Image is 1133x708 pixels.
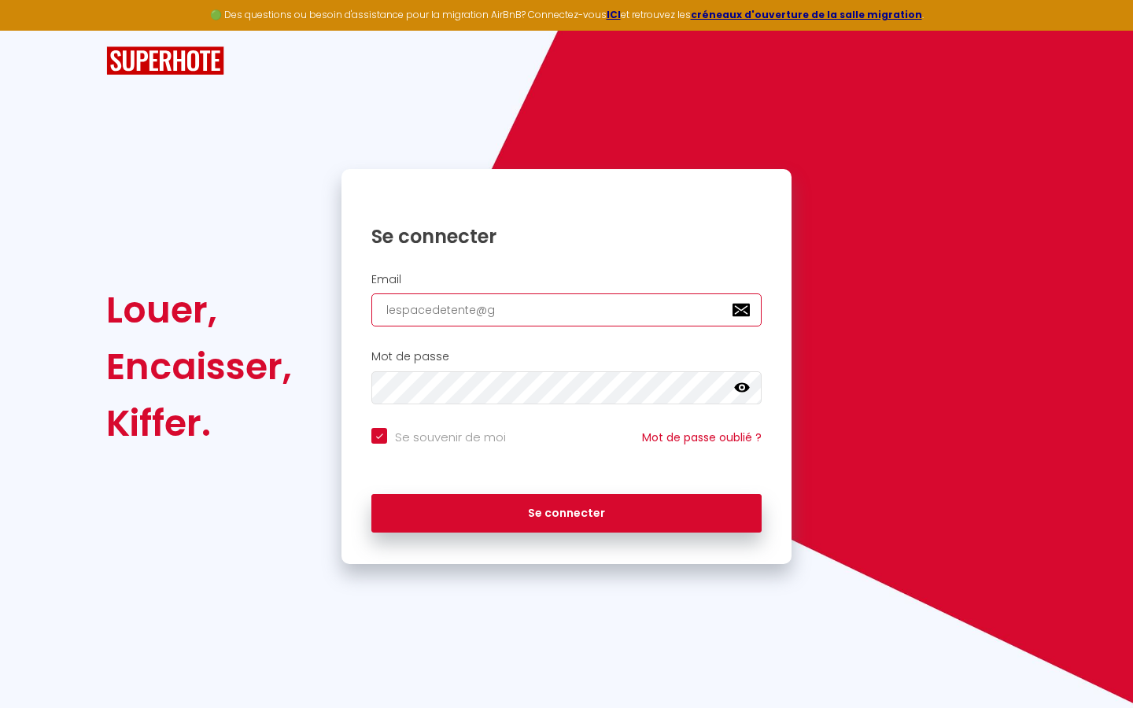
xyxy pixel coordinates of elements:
[106,395,292,452] div: Kiffer.
[691,8,922,21] a: créneaux d'ouverture de la salle migration
[371,273,762,286] h2: Email
[371,494,762,533] button: Se connecter
[371,224,762,249] h1: Se connecter
[607,8,621,21] a: ICI
[13,6,60,53] button: Ouvrir le widget de chat LiveChat
[106,282,292,338] div: Louer,
[106,338,292,395] div: Encaisser,
[106,46,224,76] img: SuperHote logo
[371,293,762,326] input: Ton Email
[642,430,762,445] a: Mot de passe oublié ?
[371,350,762,363] h2: Mot de passe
